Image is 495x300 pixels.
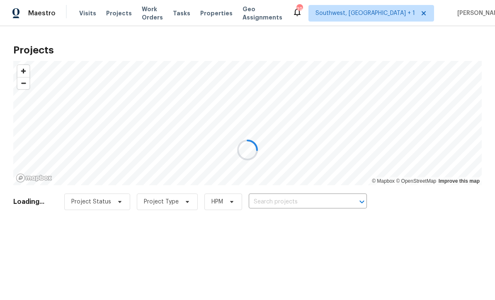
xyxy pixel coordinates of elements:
button: Zoom in [17,65,29,77]
button: Zoom out [17,77,29,89]
div: 39 [296,5,302,13]
a: Improve this map [439,178,480,184]
a: Mapbox [372,178,395,184]
a: Mapbox homepage [16,173,52,183]
a: OpenStreetMap [396,178,436,184]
